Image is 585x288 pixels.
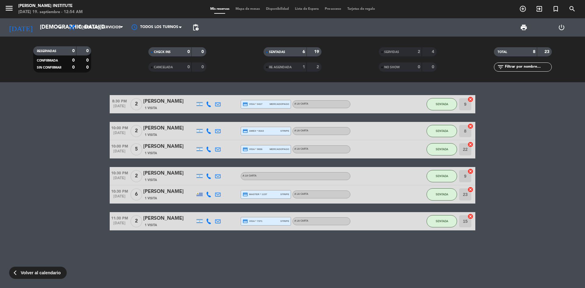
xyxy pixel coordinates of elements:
span: [DATE] [110,221,129,228]
i: credit_card [243,101,248,107]
span: RE AGENDADA [269,66,292,69]
span: stripe [280,219,289,223]
span: CANCELADA [154,66,173,69]
strong: 19 [314,50,320,54]
span: stripe [280,129,289,133]
span: SENTADA [436,102,448,106]
span: Mapa de mesas [232,7,263,11]
strong: 0 [72,49,75,53]
i: exit_to_app [536,5,543,12]
button: SENTADA [427,188,457,201]
button: SENTADA [427,215,457,227]
span: 2 [130,215,142,227]
span: SERVIDAS [384,51,399,54]
span: 2 [130,98,142,110]
div: [PERSON_NAME] Institute [18,3,83,9]
span: NO SHOW [384,66,400,69]
span: amex * 8163 [243,128,264,134]
span: 1 Visita [145,151,157,156]
span: A LA CARTA [294,130,308,132]
span: 1 Visita [145,178,157,183]
i: search [569,5,576,12]
span: pending_actions [192,24,199,31]
i: filter_list [497,63,504,71]
i: credit_card [243,128,248,134]
span: visa * 9836 [243,147,262,152]
i: [DATE] [5,21,37,34]
strong: 2 [317,65,320,69]
i: cancel [467,96,473,102]
button: SENTADA [427,143,457,155]
div: [PERSON_NAME] [143,215,195,222]
i: cancel [467,168,473,174]
button: SENTADA [427,125,457,137]
span: 10:30 PM [110,187,129,194]
strong: 2 [418,50,420,54]
strong: 6 [303,50,305,54]
i: credit_card [243,147,248,152]
span: 1 Visita [145,196,157,201]
span: CHECK INS [154,51,171,54]
span: [DATE] [110,194,129,201]
span: 5 [130,143,142,155]
input: Filtrar por nombre... [504,64,551,70]
span: 10:30 PM [110,169,129,176]
strong: 0 [201,50,205,54]
i: add_circle_outline [519,5,526,12]
div: [PERSON_NAME] [143,169,195,177]
span: SENTADA [436,193,448,196]
strong: 0 [187,65,190,69]
i: arrow_drop_down [57,24,64,31]
span: Lista de Espera [292,7,322,11]
strong: 0 [86,58,90,62]
i: cancel [467,187,473,193]
i: credit_card [243,192,248,197]
span: SENTADA [436,129,448,133]
span: A LA CARTA [294,148,308,150]
strong: 0 [201,65,205,69]
i: credit_card [243,219,248,224]
div: [PERSON_NAME] [143,143,195,151]
span: Mis reservas [207,7,232,11]
span: A LA CARTA [294,103,308,105]
i: turned_in_not [552,5,559,12]
strong: 8 [533,50,535,54]
span: mercadopago [270,147,289,151]
strong: 0 [187,50,190,54]
span: 8:30 PM [110,97,129,104]
span: [DATE] [110,176,129,183]
span: 11:30 PM [110,214,129,221]
span: 1 Visita [145,106,157,111]
span: 6 [130,188,142,201]
span: Tarjetas de regalo [344,7,378,11]
span: visa * 7371 [243,219,262,224]
span: 2 [130,170,142,182]
span: 1 Visita [145,223,157,228]
span: RESERVADAS [37,50,56,53]
strong: 23 [544,50,551,54]
i: cancel [467,123,473,129]
strong: 0 [432,65,435,69]
span: CONFIRMADA [37,59,58,62]
span: SENTADAS [269,51,285,54]
span: A LA CARTA [294,220,308,222]
span: 10:00 PM [110,124,129,131]
strong: 1 [303,65,305,69]
button: SENTADA [427,98,457,110]
span: SENTADA [436,219,448,223]
span: 10:00 PM [110,142,129,149]
span: [DATE] [110,149,129,156]
strong: 0 [418,65,420,69]
strong: 0 [86,49,90,53]
span: [DATE] [110,131,129,138]
strong: 0 [72,58,75,62]
button: SENTADA [427,170,457,182]
span: mercadopago [270,102,289,106]
div: [DATE] 19. septiembre - 12:54 AM [18,9,83,15]
div: [PERSON_NAME] [143,188,195,196]
span: A LA CARTA [243,175,257,177]
i: cancel [467,141,473,148]
div: [PERSON_NAME] [143,98,195,105]
span: [DATE] [110,104,129,111]
span: SIN CONFIRMAR [37,66,61,69]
